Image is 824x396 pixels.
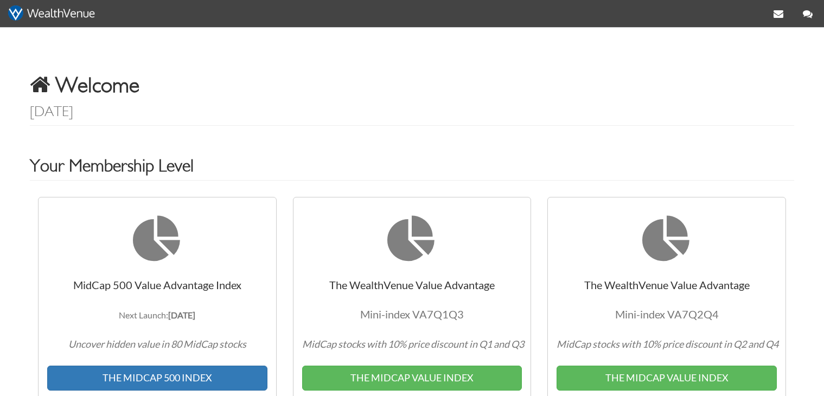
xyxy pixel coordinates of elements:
[168,310,195,320] b: [DATE]
[557,366,777,391] button: THE MIDCAP VALUE INDEX
[302,366,522,391] button: THE MIDCAP VALUE INDEX
[302,338,524,350] i: MidCap stocks with 10% price discount in Q1 and Q3
[615,308,719,321] span: Mini-index VA7Q2Q4
[47,278,267,391] span: MidCap 500 Value Advantage Index
[302,278,524,391] span: The WealthVenue Value Advantage
[360,308,464,321] span: Mini-index VA7Q1Q3
[119,310,195,320] span: Next Launch:
[55,72,139,97] span: Welcome
[47,366,267,391] button: THE MIDCAP 500 INDEX
[557,338,778,350] i: MidCap stocks with 10% price discount in Q2 and Q4
[8,5,95,21] img: wv-white_435x79p.png
[68,338,246,350] i: Uncover hidden value in 80 MidCap stocks
[557,278,778,391] span: The WealthVenue Value Advantage
[30,155,194,175] span: Your Membership Level
[30,103,73,119] small: [DATE]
